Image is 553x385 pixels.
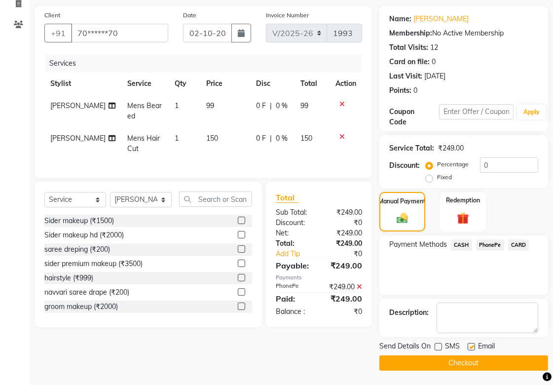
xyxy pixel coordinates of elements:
div: ₹0 [319,218,370,228]
th: Stylist [44,73,121,95]
span: Email [478,341,495,353]
span: CARD [508,239,529,251]
span: 1 [175,134,179,143]
button: +91 [44,24,72,42]
div: Coupon Code [389,107,439,127]
div: Net: [268,228,319,238]
div: Discount: [389,160,420,171]
span: Send Details On [379,341,431,353]
th: Action [330,73,362,95]
div: Total Visits: [389,42,428,53]
img: _cash.svg [393,212,411,225]
span: PhonePe [476,239,504,251]
span: 0 F [256,133,266,144]
div: 0 [432,57,436,67]
span: CASH [451,239,472,251]
span: [PERSON_NAME] [50,101,106,110]
span: 150 [206,134,218,143]
a: [PERSON_NAME] [413,14,469,24]
div: ₹249.00 [319,260,370,271]
span: 150 [300,134,312,143]
th: Qty [169,73,200,95]
span: Mens Hair Cut [127,134,160,153]
div: ₹249.00 [319,282,370,292]
button: Apply [517,105,546,119]
div: Discount: [268,218,319,228]
img: _gift.svg [453,211,473,226]
label: Date [183,11,196,20]
div: Total: [268,238,319,249]
span: 0 F [256,101,266,111]
div: Sub Total: [268,207,319,218]
span: | [270,133,272,144]
label: Percentage [437,160,469,169]
div: Card on file: [389,57,430,67]
div: hairstyle (₹999) [44,273,93,283]
div: ₹249.00 [319,238,370,249]
div: Sider makeup (₹1500) [44,216,114,226]
input: Search by Name/Mobile/Email/Code [71,24,168,42]
div: Paid: [268,293,319,305]
span: [PERSON_NAME] [50,134,106,143]
input: Enter Offer / Coupon Code [439,104,514,119]
div: Points: [389,85,411,96]
div: ₹249.00 [319,293,370,305]
div: Sider makeup hd (₹2000) [44,230,124,240]
div: Balance : [268,307,319,317]
th: Price [200,73,250,95]
div: 12 [430,42,438,53]
div: Service Total: [389,143,434,154]
label: Fixed [437,173,452,182]
span: Payment Methods [389,239,447,250]
label: Invoice Number [266,11,309,20]
div: [DATE] [424,71,445,81]
label: Manual Payment [379,197,426,206]
div: navvari saree drape (₹200) [44,287,129,298]
div: ₹249.00 [319,228,370,238]
div: ₹0 [328,249,369,259]
div: groom makeup (₹2000) [44,302,118,312]
div: Services [45,54,369,73]
span: 0 % [276,101,288,111]
button: Checkout [379,355,548,371]
span: SMS [445,341,460,353]
th: Total [295,73,330,95]
div: Payable: [268,260,319,271]
span: Total [276,192,298,203]
div: ₹0 [319,307,370,317]
a: Add Tip [268,249,328,259]
label: Redemption [446,196,480,205]
div: Name: [389,14,411,24]
span: 99 [206,101,214,110]
span: 99 [300,101,308,110]
div: 0 [413,85,417,96]
div: Last Visit: [389,71,422,81]
div: Payments [276,273,362,282]
label: Client [44,11,60,20]
div: PhonePe [268,282,319,292]
span: 1 [175,101,179,110]
th: Disc [250,73,295,95]
div: No Active Membership [389,28,538,38]
div: Description: [389,308,429,318]
input: Search or Scan [179,192,252,207]
th: Service [121,73,169,95]
span: Mens Beared [127,101,162,120]
div: ₹249.00 [319,207,370,218]
div: Membership: [389,28,432,38]
span: 0 % [276,133,288,144]
div: sider premium makeup (₹3500) [44,259,143,269]
span: | [270,101,272,111]
div: saree dreping (₹200) [44,244,110,255]
div: ₹249.00 [438,143,464,154]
